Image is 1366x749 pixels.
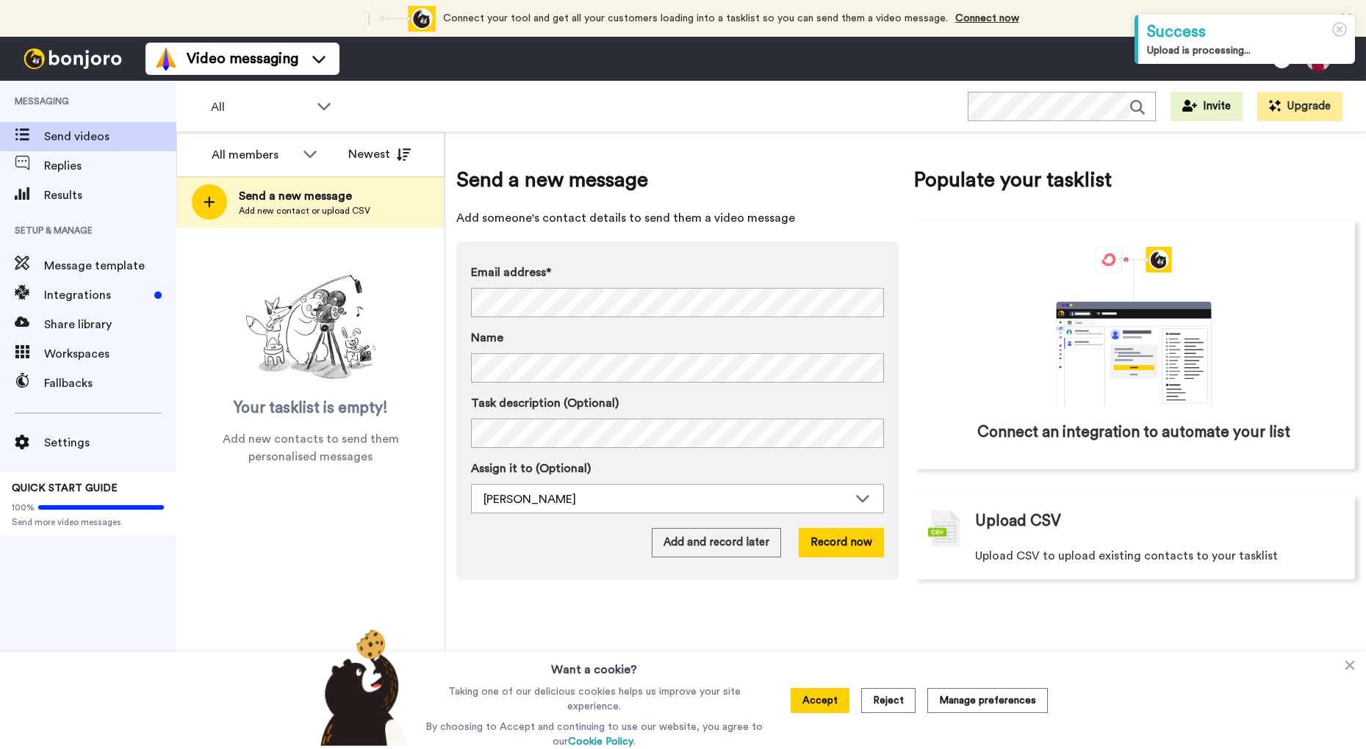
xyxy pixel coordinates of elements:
[1171,92,1243,121] button: Invite
[12,483,118,493] span: QUICK START GUIDE
[44,374,176,392] span: Fallbacks
[456,165,899,195] span: Send a new message
[12,502,35,513] span: 100%
[239,205,370,217] span: Add new contact or upload CSV
[975,547,1278,565] span: Upload CSV to upload existing contacts to your tasklist
[456,209,899,227] span: Add someone's contact details to send them a video message
[44,316,176,333] span: Share library
[187,48,298,69] span: Video messaging
[44,128,176,145] span: Send videos
[337,140,422,169] button: Newest
[443,13,948,23] span: Connect your tool and get all your customers loading into a tasklist so you can send them a video...
[975,510,1061,532] span: Upload CSV
[471,329,503,347] span: Name
[237,269,384,386] img: ready-set-action.png
[568,737,633,747] a: Cookie Policy
[198,430,423,466] span: Add new contacts to send them personalised messages
[551,652,637,679] h3: Want a cookie?
[652,528,781,557] button: Add and record later
[422,720,766,749] p: By choosing to Accept and continuing to use our website, you agree to our .
[355,6,436,32] div: animation
[239,187,370,205] span: Send a new message
[212,146,295,164] div: All members
[791,688,849,713] button: Accept
[44,157,176,175] span: Replies
[44,434,176,452] span: Settings
[18,48,128,69] img: bj-logo-header-white.svg
[44,345,176,363] span: Workspaces
[1257,92,1342,121] button: Upgrade
[307,629,416,746] img: bear-with-cookie.png
[471,264,884,281] label: Email address*
[1147,43,1346,58] div: Upload is processing...
[44,286,148,304] span: Integrations
[154,47,178,70] img: vm-color.svg
[799,528,884,557] button: Record now
[422,684,766,714] p: Taking one of our delicious cookies helps us improve your site experience.
[44,257,176,275] span: Message template
[1024,247,1244,407] div: animation
[955,13,1019,23] a: Connect now
[1147,21,1346,43] div: Success
[484,491,848,508] div: [PERSON_NAME]
[928,510,960,547] img: csv-grey.png
[927,688,1048,713] button: Manage preferences
[211,98,309,116] span: All
[861,688,916,713] button: Reject
[44,187,176,204] span: Results
[913,165,1356,195] span: Populate your tasklist
[471,460,884,477] label: Assign it to (Optional)
[471,394,884,412] label: Task description (Optional)
[234,397,388,419] span: Your tasklist is empty!
[977,421,1290,444] span: Connect an integration to automate your list
[12,516,165,528] span: Send more video messages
